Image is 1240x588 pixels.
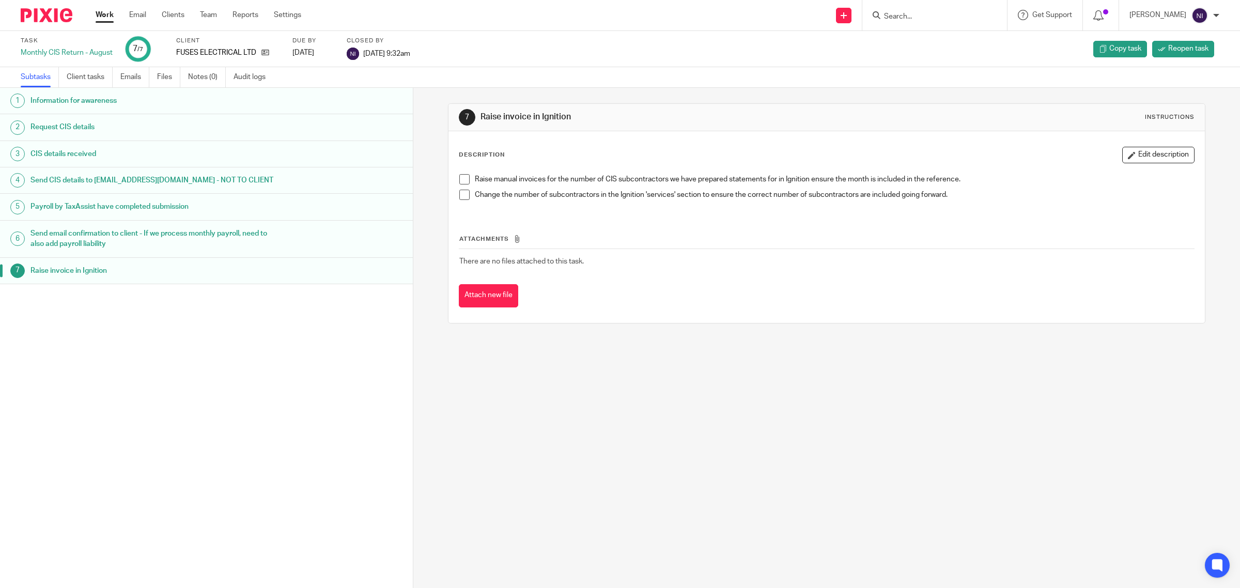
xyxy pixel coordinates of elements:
[30,263,278,278] h1: Raise invoice in Ignition
[1129,10,1186,20] p: [PERSON_NAME]
[30,226,278,252] h1: Send email confirmation to client - If we process monthly payroll, need to also add payroll liabi...
[1145,113,1195,121] div: Instructions
[459,284,518,307] button: Attach new file
[188,67,226,87] a: Notes (0)
[347,37,410,45] label: Closed by
[1168,43,1208,54] span: Reopen task
[363,50,410,57] span: [DATE] 9:32am
[233,10,258,20] a: Reports
[30,119,278,135] h1: Request CIS details
[21,37,113,45] label: Task
[30,146,278,162] h1: CIS details received
[459,258,584,265] span: There are no files attached to this task.
[162,10,184,20] a: Clients
[292,37,334,45] label: Due by
[176,48,256,58] p: FUSES ELECTRICAL LTD
[30,199,278,214] h1: Payroll by TaxAssist have completed submission
[475,174,1195,184] p: Raise manual invoices for the number of CIS subcontractors we have prepared statements for in Ign...
[10,147,25,161] div: 3
[10,120,25,135] div: 2
[30,93,278,109] h1: Information for awareness
[200,10,217,20] a: Team
[133,43,143,55] div: 7
[137,47,143,52] small: /7
[883,12,976,22] input: Search
[292,48,334,58] div: [DATE]
[96,10,114,20] a: Work
[459,109,475,126] div: 7
[1122,147,1195,163] button: Edit description
[157,67,180,87] a: Files
[234,67,273,87] a: Audit logs
[475,190,1195,200] p: Change the number of subcontractors in the Ignition 'services' section to ensure the correct numb...
[129,10,146,20] a: Email
[21,67,59,87] a: Subtasks
[1109,43,1141,54] span: Copy task
[120,67,149,87] a: Emails
[10,231,25,246] div: 6
[21,8,72,22] img: Pixie
[1032,11,1072,19] span: Get Support
[10,200,25,214] div: 5
[1093,41,1147,57] a: Copy task
[10,264,25,278] div: 7
[176,37,280,45] label: Client
[481,112,848,122] h1: Raise invoice in Ignition
[347,48,359,60] img: svg%3E
[67,67,113,87] a: Client tasks
[21,48,113,58] div: Monthly CIS Return - August
[459,151,505,159] p: Description
[1191,7,1208,24] img: svg%3E
[459,236,509,242] span: Attachments
[274,10,301,20] a: Settings
[1152,41,1214,57] a: Reopen task
[10,94,25,108] div: 1
[10,173,25,188] div: 4
[30,173,278,188] h1: Send CIS details to [EMAIL_ADDRESS][DOMAIN_NAME] - NOT TO CLIENT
